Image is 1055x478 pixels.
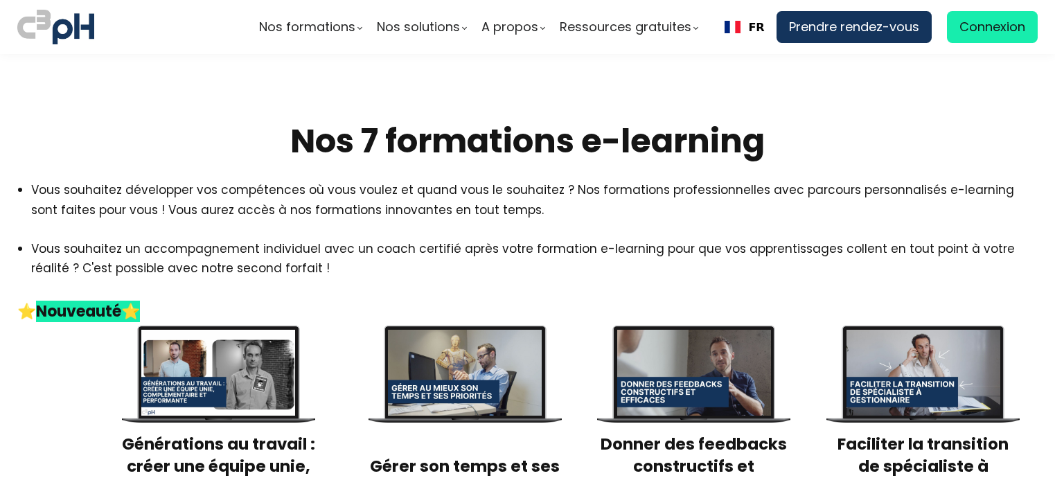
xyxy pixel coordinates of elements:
[17,7,94,47] img: logo C3PH
[713,11,777,43] div: Language selected: Français
[713,11,777,43] div: Language Switcher
[31,239,1038,297] li: Vous souhaitez un accompagnement individuel avec un coach certifié après votre formation e-learni...
[17,301,36,322] span: ⭐
[725,21,765,34] a: FR
[259,17,355,37] span: Nos formations
[36,301,140,322] strong: Nouveauté⭐
[959,17,1025,37] span: Connexion
[777,11,932,43] a: Prendre rendez-vous
[725,21,741,33] img: Français flag
[31,180,1038,219] li: Vous souhaitez développer vos compétences où vous voulez et quand vous le souhaitez ? Nos formati...
[481,17,538,37] span: A propos
[789,17,919,37] span: Prendre rendez-vous
[947,11,1038,43] a: Connexion
[560,17,691,37] span: Ressources gratuites
[377,17,460,37] span: Nos solutions
[17,120,1038,163] h2: Nos 7 formations e-learning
